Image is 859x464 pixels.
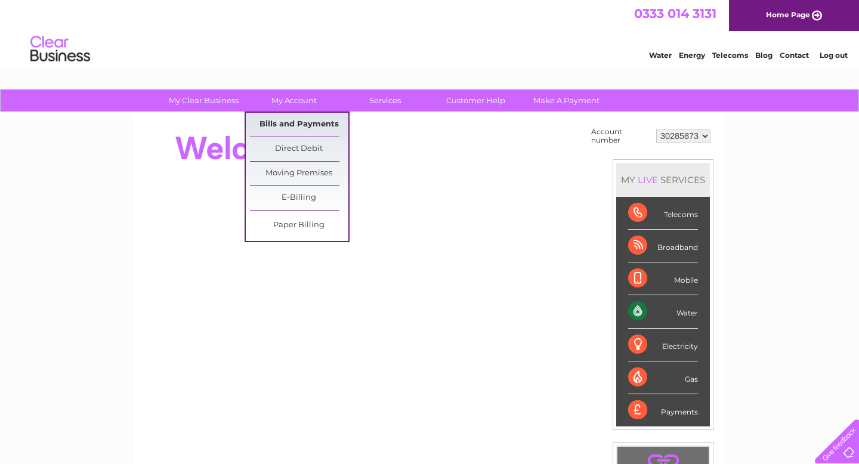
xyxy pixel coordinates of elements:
a: Paper Billing [250,214,348,237]
div: Broadband [628,230,698,262]
div: Telecoms [628,197,698,230]
a: E-Billing [250,186,348,210]
img: logo.png [30,31,91,67]
a: Energy [679,51,705,60]
div: Mobile [628,262,698,295]
a: Services [336,89,434,112]
td: Account number [588,125,653,147]
a: Telecoms [712,51,748,60]
a: My Clear Business [155,89,253,112]
div: Electricity [628,329,698,361]
div: Payments [628,394,698,426]
a: Water [649,51,672,60]
div: MY SERVICES [616,163,710,197]
div: Clear Business is a trading name of Verastar Limited (registered in [GEOGRAPHIC_DATA] No. 3667643... [149,7,712,58]
a: Direct Debit [250,137,348,161]
a: My Account [245,89,344,112]
a: Log out [820,51,848,60]
a: 0333 014 3131 [634,6,716,21]
div: Water [628,295,698,328]
div: Gas [628,361,698,394]
a: Contact [780,51,809,60]
a: Moving Premises [250,162,348,185]
a: Blog [755,51,773,60]
div: LIVE [635,174,660,185]
a: Customer Help [427,89,525,112]
a: Make A Payment [517,89,616,112]
a: Bills and Payments [250,113,348,137]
